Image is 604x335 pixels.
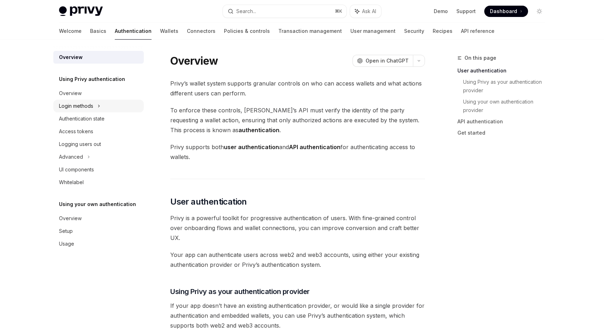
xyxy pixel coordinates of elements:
[170,250,425,270] span: Your app can authenticate users across web2 and web3 accounts, using either your existing authent...
[59,75,125,83] h5: Using Privy authentication
[170,105,425,135] span: To enforce these controls, [PERSON_NAME]’s API must verify the identity of the party requesting a...
[59,227,73,235] div: Setup
[59,6,103,16] img: light logo
[170,301,425,330] span: If your app doesn’t have an existing authentication provider, or would like a single provider for...
[59,153,83,161] div: Advanced
[170,54,218,67] h1: Overview
[53,138,144,151] a: Logging users out
[53,51,144,64] a: Overview
[53,225,144,237] a: Setup
[223,5,347,18] button: Search...⌘K
[350,5,381,18] button: Ask AI
[434,8,448,15] a: Demo
[59,140,101,148] div: Logging users out
[170,78,425,98] span: Privy’s wallet system supports granular controls on who can access wallets and what actions diffe...
[53,125,144,138] a: Access tokens
[59,200,136,208] h5: Using your own authentication
[53,163,144,176] a: UI components
[461,23,495,40] a: API reference
[463,96,551,116] a: Using your own authentication provider
[170,142,425,162] span: Privy supports both and for authenticating access to wallets.
[59,240,74,248] div: Usage
[534,6,545,17] button: Toggle dark mode
[366,57,409,64] span: Open in ChatGPT
[187,23,215,40] a: Connectors
[53,87,144,100] a: Overview
[362,8,376,15] span: Ask AI
[59,102,93,110] div: Login methods
[236,7,256,16] div: Search...
[484,6,528,17] a: Dashboard
[59,165,94,174] div: UI components
[170,213,425,243] span: Privy is a powerful toolkit for progressive authentication of users. With fine-grained control ov...
[59,89,82,98] div: Overview
[457,65,551,76] a: User authentication
[457,127,551,139] a: Get started
[59,53,83,61] div: Overview
[224,143,279,151] strong: user authentication
[59,127,93,136] div: Access tokens
[53,237,144,250] a: Usage
[59,114,105,123] div: Authentication state
[350,23,396,40] a: User management
[456,8,476,15] a: Support
[59,23,82,40] a: Welcome
[457,116,551,127] a: API authentication
[278,23,342,40] a: Transaction management
[238,127,279,134] strong: authentication
[464,54,496,62] span: On this page
[115,23,152,40] a: Authentication
[59,178,84,187] div: Whitelabel
[170,287,310,296] span: Using Privy as your authentication provider
[433,23,452,40] a: Recipes
[160,23,178,40] a: Wallets
[335,8,342,14] span: ⌘ K
[170,196,247,207] span: User authentication
[59,214,82,223] div: Overview
[353,55,413,67] button: Open in ChatGPT
[53,176,144,189] a: Whitelabel
[53,112,144,125] a: Authentication state
[90,23,106,40] a: Basics
[490,8,517,15] span: Dashboard
[53,212,144,225] a: Overview
[463,76,551,96] a: Using Privy as your authentication provider
[289,143,341,151] strong: API authentication
[224,23,270,40] a: Policies & controls
[404,23,424,40] a: Security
